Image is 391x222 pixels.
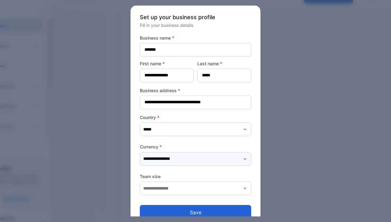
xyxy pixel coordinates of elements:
[140,22,251,28] p: Fill in your business details
[140,13,251,21] p: Set up your business profile
[140,60,194,67] label: First name
[140,87,251,94] label: Business address
[140,143,251,150] label: Currency
[270,1,391,222] iframe: LiveChat chat widget
[197,60,251,67] label: Last name
[140,114,251,121] label: Country
[140,205,251,220] button: Save
[140,173,251,180] label: Team size
[140,35,251,41] label: Business name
